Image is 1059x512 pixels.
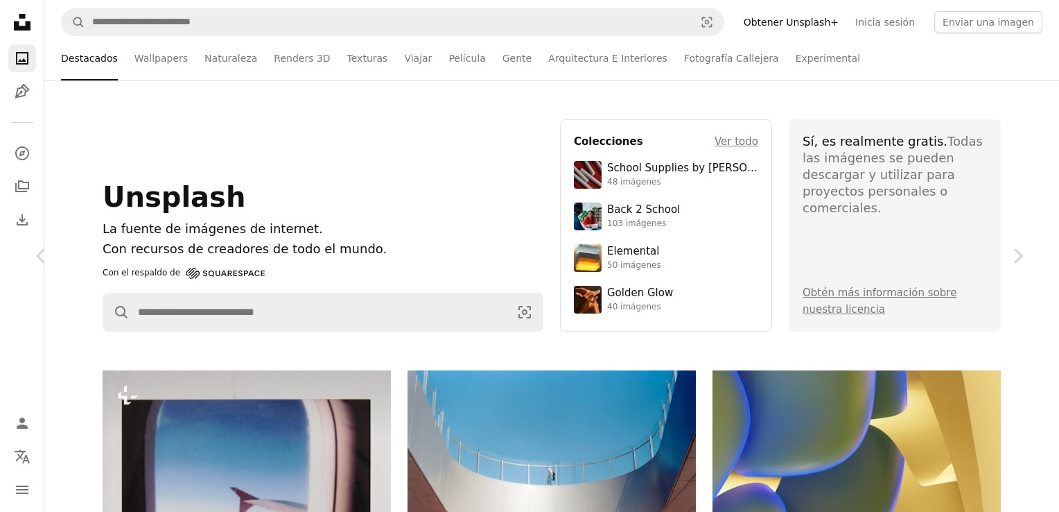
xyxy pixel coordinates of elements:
div: 48 imágenes [607,177,758,188]
a: Wallpapers [134,36,188,80]
img: premium_photo-1715107534993-67196b65cde7 [574,161,602,189]
a: Siguiente [976,189,1059,323]
a: Explorar [8,139,36,167]
button: Búsqueda visual [690,9,724,35]
a: Elemental50 imágenes [574,244,758,272]
button: Enviar una imagen [934,11,1042,33]
a: Iniciar sesión / Registrarse [8,409,36,437]
a: Renders 3D [274,36,330,80]
a: Arquitectura E Interiores [548,36,667,80]
a: Fotos [8,44,36,72]
div: Golden Glow [607,287,673,300]
a: Inicia sesión [847,11,923,33]
h4: Colecciones [574,133,643,150]
div: 103 imágenes [607,219,680,230]
a: School Supplies by [PERSON_NAME]48 imágenes [574,161,758,189]
div: 40 imágenes [607,302,673,313]
div: School Supplies by [PERSON_NAME] [607,162,758,176]
div: 50 imágenes [607,260,661,271]
div: Todas las imágenes se pueden descargar y utilizar para proyectos personales o comerciales. [803,133,987,216]
a: Formas orgánicas abstractas con degradados azules y amarillos [712,460,1001,472]
a: Gente [502,36,532,80]
img: premium_photo-1683135218355-6d72011bf303 [574,203,602,230]
a: Ver todo [715,133,758,150]
form: Encuentra imágenes en todo el sitio [103,293,543,332]
a: Obtener Unsplash+ [735,11,847,33]
div: Elemental [607,245,661,259]
button: Menú [8,476,36,504]
a: Ilustraciones [8,78,36,105]
span: Sí, es realmente gratis. [803,134,947,148]
img: premium_photo-1751985761161-8a269d884c29 [574,244,602,272]
div: Back 2 School [607,203,680,217]
a: Back 2 School103 imágenes [574,203,758,230]
button: Búsqueda visual [507,293,543,331]
button: Buscar en Unsplash [103,293,130,331]
p: Con recursos de creadores de todo el mundo. [103,239,543,259]
a: Obtén más información sobre nuestra licencia [803,287,956,316]
a: Arquitectura moderna con una persona en un balcón [408,460,696,472]
a: Naturaleza [204,36,257,80]
a: Película [448,36,485,80]
button: Buscar en Unsplash [62,9,85,35]
a: Experimental [796,36,860,80]
img: premium_photo-1754759085924-d6c35cb5b7a4 [574,286,602,314]
a: Con el respaldo de [103,265,265,282]
h1: La fuente de imágenes de internet. [103,219,543,239]
a: Colecciones [8,173,36,200]
span: Unsplash [103,181,245,213]
button: Idioma [8,443,36,470]
a: Fotografía Callejera [684,36,779,80]
form: Encuentra imágenes en todo el sitio [61,8,724,36]
a: Viajar [404,36,432,80]
a: Texturas [347,36,388,80]
a: Golden Glow40 imágenes [574,286,758,314]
